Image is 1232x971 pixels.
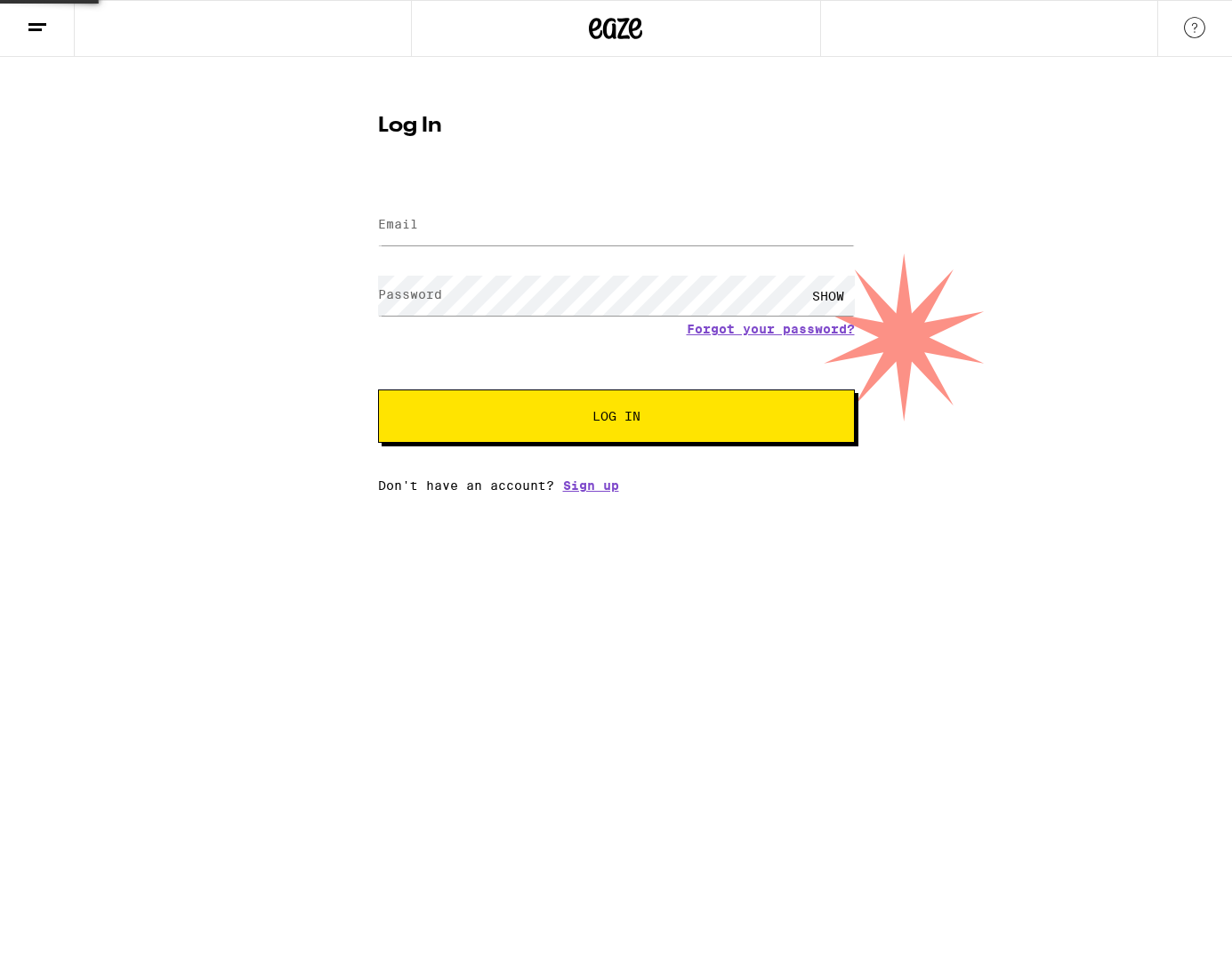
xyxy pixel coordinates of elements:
input: Email [378,205,855,245]
label: Password [378,287,442,301]
button: Log In [378,389,855,443]
div: SHOW [801,276,855,316]
label: Email [378,217,418,231]
h1: Log In [378,116,855,137]
span: Hi. Need any help? [11,12,128,27]
span: Log In [592,410,640,422]
a: Sign up [563,478,619,493]
div: Don't have an account? [378,478,855,493]
a: Forgot your password? [687,322,855,336]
